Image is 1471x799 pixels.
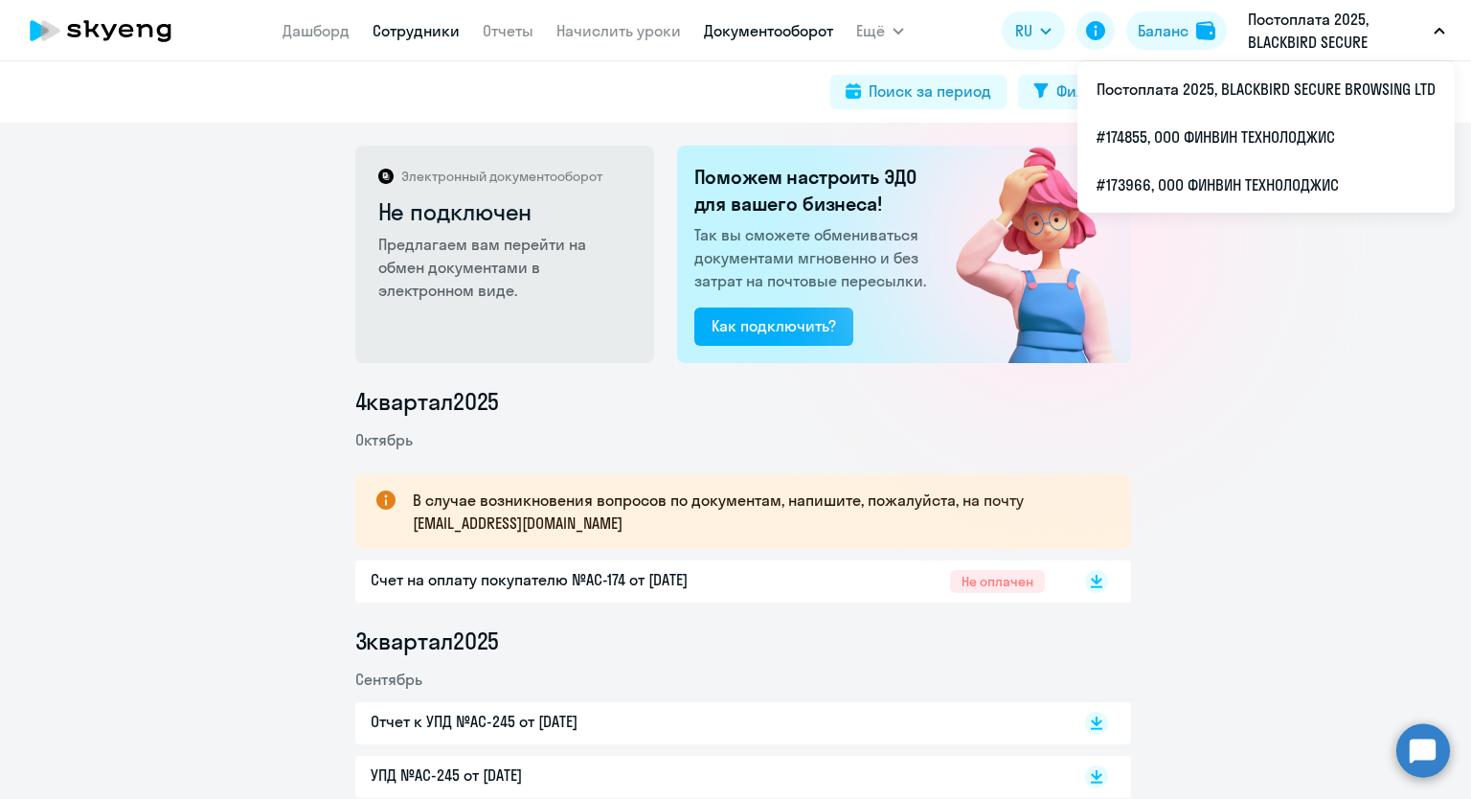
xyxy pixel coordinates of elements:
[950,570,1045,593] span: Не оплачен
[371,568,773,591] p: Счет на оплату покупателю №AC-174 от [DATE]
[712,314,836,337] div: Как подключить?
[1238,8,1455,54] button: Постоплата 2025, BLACKBIRD SECURE BROWSING LTD
[916,146,1131,363] img: not_connected
[1002,11,1065,50] button: RU
[1248,8,1426,54] p: Постоплата 2025, BLACKBIRD SECURE BROWSING LTD
[371,764,773,787] p: УПД №AC-245 от [DATE]
[355,626,1131,656] li: 3 квартал 2025
[371,710,1045,737] a: Отчет к УПД №AC-245 от [DATE]
[1056,80,1108,103] div: Фильтр
[413,489,1097,535] p: В случае возникновения вопросов по документам, напишите, пожалуйста, на почту [EMAIL_ADDRESS][DOM...
[704,21,833,40] a: Документооборот
[556,21,681,40] a: Начислить уроки
[830,75,1007,109] button: Поиск за период
[483,21,533,40] a: Отчеты
[1138,19,1188,42] div: Баланс
[856,11,904,50] button: Ещё
[694,164,932,217] h2: Поможем настроить ЭДО для вашего бизнеса!
[378,233,634,302] p: Предлагаем вам перейти на обмен документами в электронном виде.
[373,21,460,40] a: Сотрудники
[694,223,932,292] p: Так вы сможете обмениваться документами мгновенно и без затрат на почтовые пересылки.
[371,764,1045,790] a: УПД №AC-245 от [DATE]
[355,670,422,689] span: Сентябрь
[694,308,853,346] button: Как подключить?
[1077,61,1455,213] ul: Ещё
[1196,21,1215,40] img: balance
[355,430,413,449] span: Октябрь
[283,21,350,40] a: Дашборд
[371,568,1045,595] a: Счет на оплату покупателю №AC-174 от [DATE]Не оплачен
[378,196,634,227] h2: Не подключен
[371,710,773,733] p: Отчет к УПД №AC-245 от [DATE]
[401,168,602,185] p: Электронный документооборот
[856,19,885,42] span: Ещё
[355,386,1131,417] li: 4 квартал 2025
[869,80,991,103] div: Поиск за период
[1126,11,1227,50] button: Балансbalance
[1015,19,1032,42] span: RU
[1018,75,1123,109] button: Фильтр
